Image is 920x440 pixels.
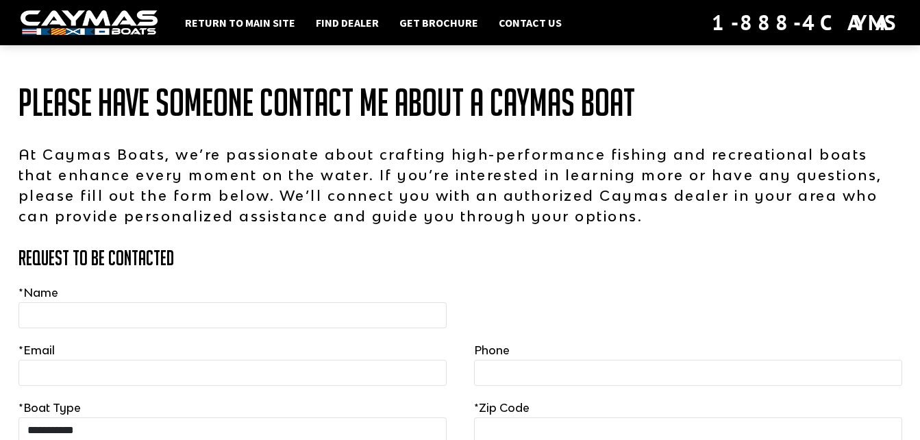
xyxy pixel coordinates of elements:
img: white-logo-c9c8dbefe5ff5ceceb0f0178aa75bf4bb51f6bca0971e226c86eb53dfe498488.png [21,10,158,36]
label: Phone [474,342,510,358]
label: Name [18,284,58,301]
a: Get Brochure [393,14,485,32]
div: 1-888-4CAYMAS [712,8,899,38]
label: Boat Type [18,400,81,416]
label: Zip Code [474,400,530,416]
p: At Caymas Boats, we’re passionate about crafting high-performance fishing and recreational boats ... [18,144,902,226]
a: Find Dealer [309,14,386,32]
h3: Request to Be Contacted [18,247,902,269]
a: Contact Us [492,14,569,32]
h1: Please have someone contact me about a Caymas Boat [18,82,902,123]
label: Email [18,342,55,358]
a: Return to main site [178,14,302,32]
